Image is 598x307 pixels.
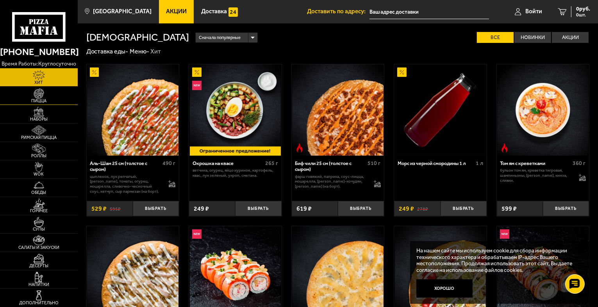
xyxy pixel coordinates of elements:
s: 595 ₽ [110,206,121,212]
span: Доставка [201,9,227,14]
button: Выбрать [543,201,589,216]
button: Выбрать [441,201,487,216]
div: Биф чили 25 см (толстое с сыром) [295,160,366,172]
img: Акционный [90,67,99,77]
span: 619 ₽ [296,206,312,212]
span: Доставить по адресу: [307,9,370,14]
img: Окрошка на квасе [190,64,281,156]
span: 249 ₽ [399,206,414,212]
span: 0 шт. [576,12,590,17]
img: Акционный [192,67,202,77]
button: Хорошо [416,279,473,298]
div: Том ям с креветками [500,160,571,166]
span: 529 ₽ [91,206,107,212]
a: Доставка еды- [86,48,129,55]
input: Ваш адрес доставки [370,5,489,19]
img: Новинка [192,229,202,239]
div: Морс из черной смородины 1 л [398,160,474,166]
span: 1 л [476,160,483,167]
div: Хит [150,48,161,56]
p: цыпленок, лук репчатый, [PERSON_NAME], томаты, огурец, моцарелла, сливочно-чесночный соус, кетчуп... [90,174,162,194]
span: 265 г [265,160,278,167]
span: 0 руб. [576,6,590,12]
span: 510 г [368,160,381,167]
label: Акции [552,32,589,43]
span: Сначала популярные [199,32,241,44]
span: 249 ₽ [194,206,209,212]
label: Новинки [514,32,551,43]
img: Аль-Шам 25 см (толстое с сыром) [87,64,179,156]
img: Острое блюдо [500,143,509,153]
p: ветчина, огурец, яйцо куриное, картофель, квас, лук зеленый, укроп, сметана. [193,168,278,178]
a: АкционныйНовинкаОкрошка на квасе [189,64,282,156]
span: [GEOGRAPHIC_DATA] [93,9,152,14]
button: Выбрать [338,201,384,216]
img: 15daf4d41897b9f0e9f617042186c801.svg [228,7,238,17]
a: Острое блюдоТом ям с креветками [497,64,589,156]
s: 278 ₽ [417,206,428,212]
button: Выбрать [133,201,179,216]
p: бульон том ям, креветка тигровая, шампиньоны, [PERSON_NAME], кинза, сливки. [500,168,572,183]
img: Том ям с креветками [497,64,589,156]
img: Морс из черной смородины 1 л [395,64,486,156]
span: 490 г [162,160,175,167]
p: фарш говяжий, паприка, соус-пицца, моцарелла, [PERSON_NAME]-кочудян, [PERSON_NAME] (на борт). [295,174,367,189]
a: Острое блюдоБиф чили 25 см (толстое с сыром) [292,64,384,156]
button: Выбрать [235,201,281,216]
img: Острое блюдо [295,143,304,153]
a: АкционныйАль-Шам 25 см (толстое с сыром) [87,64,179,156]
a: АкционныйМорс из черной смородины 1 л [394,64,487,156]
img: Новинка [500,229,509,239]
span: Войти [525,9,542,14]
p: На нашем сайте мы используем cookie для сбора информации технического характера и обрабатываем IP... [416,247,578,273]
img: Новинка [192,81,202,90]
img: Биф чили 25 см (толстое с сыром) [292,64,384,156]
span: 599 ₽ [502,206,517,212]
div: Окрошка на квасе [193,160,263,166]
div: Аль-Шам 25 см (толстое с сыром) [90,160,161,172]
a: Меню- [130,48,149,55]
span: Акции [166,9,187,14]
span: 360 г [573,160,586,167]
h1: [DEMOGRAPHIC_DATA] [86,32,189,43]
img: Акционный [397,67,407,77]
label: Все [477,32,514,43]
